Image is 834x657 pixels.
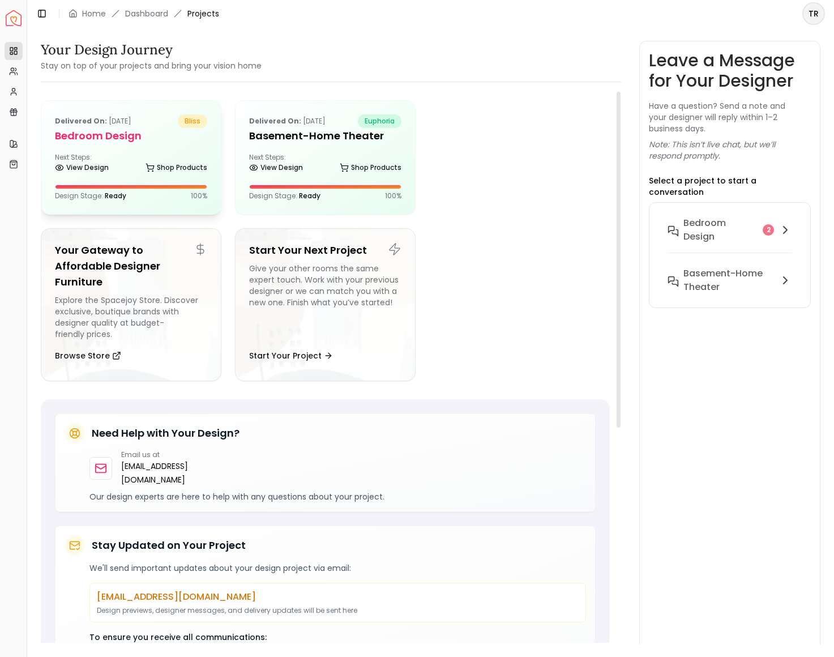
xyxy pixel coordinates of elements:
h5: Start Your Next Project [249,242,401,258]
div: Next Steps: [55,153,207,176]
span: Ready [299,191,320,200]
p: 100 % [191,191,207,200]
p: [DATE] [249,114,326,128]
button: Basement-Home theater [658,262,801,298]
p: [EMAIL_ADDRESS][DOMAIN_NAME] [97,590,579,604]
p: Have a question? Send a note and your designer will reply within 1–2 business days. [649,100,811,134]
button: Start Your Project [249,344,333,367]
p: Email us at [121,450,200,459]
div: Give your other rooms the same expert touch. Work with your previous designer or we can match you... [249,263,401,340]
a: Spacejoy [6,10,22,26]
b: Delivered on: [55,116,107,126]
a: Dashboard [125,8,168,19]
button: Browse Store [55,344,121,367]
p: 100 % [385,191,401,200]
nav: breadcrumb [69,8,219,19]
div: 2 [763,224,774,236]
p: Design Stage: [249,191,320,200]
span: Projects [187,8,219,19]
p: Select a project to start a conversation [649,175,811,198]
p: Our design experts are here to help with any questions about your project. [89,491,586,502]
a: Shop Products [146,160,207,176]
h3: Your Design Journey [41,41,262,59]
button: TR [802,2,825,25]
h5: Need Help with Your Design? [92,425,239,441]
img: Spacejoy Logo [6,10,22,26]
p: To ensure you receive all communications: [89,632,586,643]
a: Start Your Next ProjectGive your other rooms the same expert touch. Work with your previous desig... [235,228,416,381]
h5: Your Gateway to Affordable Designer Furniture [55,242,207,290]
span: TR [803,3,824,24]
h6: Basement-Home theater [683,267,774,294]
a: [EMAIL_ADDRESS][DOMAIN_NAME] [121,459,200,487]
p: Design previews, designer messages, and delivery updates will be sent here [97,606,579,615]
a: Home [82,8,106,19]
span: euphoria [358,114,401,128]
a: Your Gateway to Affordable Designer FurnitureExplore the Spacejoy Store. Discover exclusive, bout... [41,228,221,381]
span: bliss [178,114,207,128]
a: Shop Products [340,160,401,176]
small: Stay on top of your projects and bring your vision home [41,60,262,71]
p: [DATE] [55,114,131,128]
h5: Basement-Home theater [249,128,401,144]
h5: Bedroom design [55,128,207,144]
h6: Bedroom design [683,216,758,244]
div: Explore the Spacejoy Store. Discover exclusive, boutique brands with designer quality at budget-f... [55,295,207,340]
p: We'll send important updates about your design project via email: [89,562,586,574]
h3: Leave a Message for Your Designer [649,50,811,91]
button: Bedroom design2 [658,212,801,262]
h5: Stay Updated on Your Project [92,537,246,553]
p: Design Stage: [55,191,126,200]
a: View Design [249,160,303,176]
a: View Design [55,160,109,176]
div: Next Steps: [249,153,401,176]
p: Note: This isn’t live chat, but we’ll respond promptly. [649,139,811,161]
b: Delivered on: [249,116,301,126]
span: Ready [105,191,126,200]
